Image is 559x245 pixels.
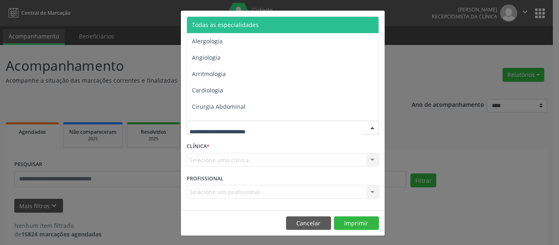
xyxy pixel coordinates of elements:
span: Todas as especialidades [192,21,259,29]
button: Imprimir [334,216,379,230]
span: Cardiologia [192,86,223,94]
span: Cirurgia Abdominal [192,103,246,110]
button: Cancelar [286,216,331,230]
span: Angiologia [192,54,221,61]
button: Close [368,11,385,31]
span: Alergologia [192,37,223,45]
span: Cirurgia Bariatrica [192,119,242,127]
span: Arritmologia [192,70,226,78]
h5: Relatório de agendamentos [187,16,280,27]
label: CLÍNICA [187,140,210,153]
label: PROFISSIONAL [187,172,223,185]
